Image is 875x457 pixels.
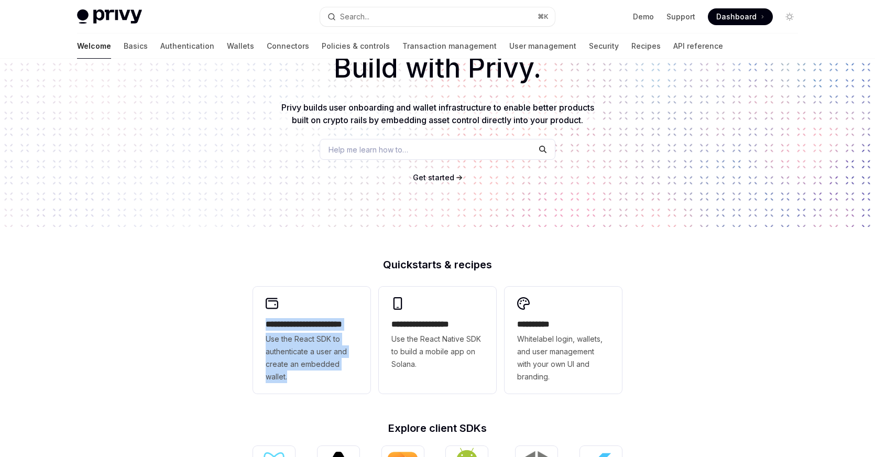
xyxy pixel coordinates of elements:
span: Privy builds user onboarding and wallet infrastructure to enable better products built on crypto ... [281,102,594,125]
a: Get started [413,172,454,183]
span: Dashboard [716,12,757,22]
a: User management [509,34,576,59]
span: Use the React SDK to authenticate a user and create an embedded wallet. [266,333,358,383]
a: **** **** **** ***Use the React Native SDK to build a mobile app on Solana. [379,287,496,394]
a: Basics [124,34,148,59]
span: ⌘ K [538,13,549,21]
img: light logo [77,9,142,24]
a: API reference [673,34,723,59]
span: Whitelabel login, wallets, and user management with your own UI and branding. [517,333,609,383]
span: Use the React Native SDK to build a mobile app on Solana. [391,333,484,371]
span: Get started [413,173,454,182]
a: Authentication [160,34,214,59]
a: Recipes [631,34,661,59]
a: Transaction management [402,34,497,59]
button: Toggle dark mode [781,8,798,25]
a: **** *****Whitelabel login, wallets, and user management with your own UI and branding. [505,287,622,394]
a: Security [589,34,619,59]
h1: Build with Privy. [17,48,858,89]
h2: Quickstarts & recipes [253,259,622,270]
span: Help me learn how to… [329,144,408,155]
a: Connectors [267,34,309,59]
a: Welcome [77,34,111,59]
a: Wallets [227,34,254,59]
a: Policies & controls [322,34,390,59]
h2: Explore client SDKs [253,423,622,433]
a: Support [666,12,695,22]
a: Dashboard [708,8,773,25]
a: Demo [633,12,654,22]
div: Search... [340,10,369,23]
button: Open search [320,7,555,26]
